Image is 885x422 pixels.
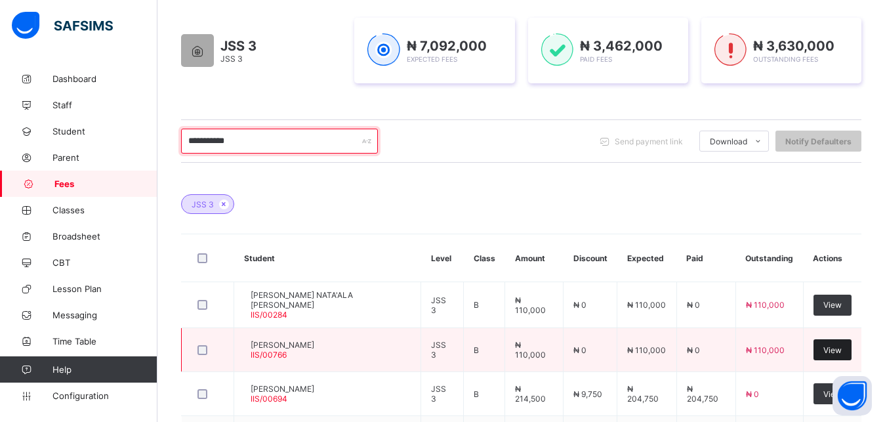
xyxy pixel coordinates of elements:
span: ₦ 9,750 [573,389,602,399]
th: Actions [803,234,861,282]
span: JSS 3 [431,340,446,360]
span: [PERSON_NAME] NATA'ALA [PERSON_NAME] [251,290,411,310]
span: ₦ 0 [573,345,587,355]
img: safsims [12,12,113,39]
span: [PERSON_NAME] [251,384,314,394]
span: ₦ 110,000 [746,345,785,355]
span: Download [710,137,747,146]
span: Paid Fees [580,55,612,63]
span: B [474,300,479,310]
img: expected-1.03dd87d44185fb6c27cc9b2570c10499.svg [367,33,400,66]
span: IIS/00694 [251,394,287,404]
span: [PERSON_NAME] [251,340,314,350]
span: ₦ 0 [746,389,759,399]
th: Paid [676,234,735,282]
span: ₦ 110,000 [515,340,546,360]
span: B [474,345,479,355]
span: Time Table [52,336,157,347]
span: ₦ 110,000 [746,300,785,310]
span: JSS 3 [220,38,257,54]
th: Expected [617,234,677,282]
span: Lesson Plan [52,284,157,294]
span: JSS 3 [431,384,446,404]
span: View [823,300,842,310]
button: Open asap [833,376,872,415]
span: ₦ 204,750 [627,384,659,404]
th: Class [464,234,505,282]
span: Classes [52,205,157,215]
span: ₦ 110,000 [627,345,666,355]
span: ₦ 110,000 [515,295,546,315]
span: Notify Defaulters [785,137,852,146]
span: Outstanding Fees [753,55,818,63]
img: outstanding-1.146d663e52f09953f639664a84e30106.svg [714,33,747,66]
span: ₦ 3,630,000 [753,38,834,54]
span: Staff [52,100,157,110]
th: Level [421,234,464,282]
span: Fees [54,179,157,189]
th: Outstanding [735,234,803,282]
span: B [474,389,479,399]
span: IIS/00766 [251,350,287,360]
span: ₦ 204,750 [687,384,718,404]
span: ₦ 0 [573,300,587,310]
span: Expected Fees [407,55,457,63]
span: Configuration [52,390,157,401]
span: JSS 3 [431,295,446,315]
span: Messaging [52,310,157,320]
span: Help [52,364,157,375]
span: ₦ 7,092,000 [407,38,487,54]
span: Student [52,126,157,137]
span: ₦ 3,462,000 [580,38,663,54]
span: Dashboard [52,74,157,84]
span: ₦ 0 [687,300,700,310]
span: Send payment link [615,137,683,146]
span: CBT [52,257,157,268]
span: JSS 3 [192,200,214,209]
span: ₦ 214,500 [515,384,546,404]
span: Parent [52,152,157,163]
span: View [823,389,842,399]
th: Discount [564,234,617,282]
span: ₦ 0 [687,345,700,355]
span: IIS/00284 [251,310,287,320]
img: paid-1.3eb1404cbcb1d3b736510a26bbfa3ccb.svg [541,33,573,66]
th: Student [234,234,421,282]
span: ₦ 110,000 [627,300,666,310]
th: Amount [505,234,564,282]
span: Broadsheet [52,231,157,242]
span: JSS 3 [220,54,243,64]
span: View [823,345,842,355]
